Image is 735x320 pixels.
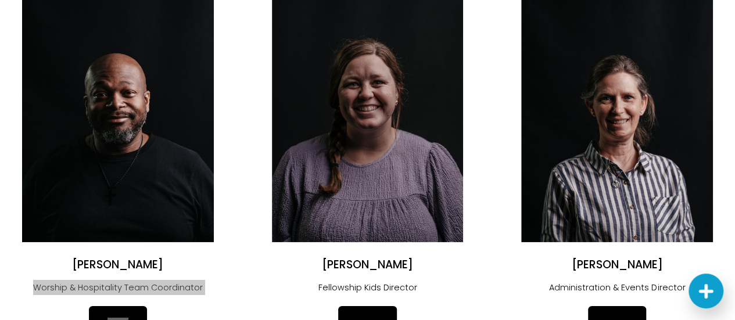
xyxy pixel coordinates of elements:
h2: [PERSON_NAME] [22,258,214,272]
p: Fellowship Kids Director [272,280,464,295]
p: Administration & Events Director [521,280,713,295]
h2: [PERSON_NAME] [521,258,713,272]
h2: [PERSON_NAME] [272,258,464,272]
p: Worship & Hospitality Team Coordinator [22,280,214,295]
